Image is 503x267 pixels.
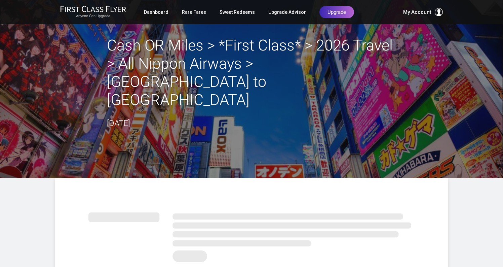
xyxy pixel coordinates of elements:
[403,8,443,16] button: My Account
[60,14,126,19] small: Anyone Can Upgrade
[60,5,126,19] a: First Class FlyerAnyone Can Upgrade
[403,8,431,16] span: My Account
[319,6,354,18] a: Upgrade
[268,6,306,18] a: Upgrade Advisor
[220,6,255,18] a: Sweet Redeems
[182,6,206,18] a: Rare Fares
[107,119,130,128] time: [DATE]
[107,36,396,109] h2: Cash OR Miles > *First Class* > 2026 Travel > All Nippon Airways > [GEOGRAPHIC_DATA] to [GEOGRAPH...
[60,5,126,12] img: First Class Flyer
[144,6,168,18] a: Dashboard
[88,205,415,266] img: summary.svg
